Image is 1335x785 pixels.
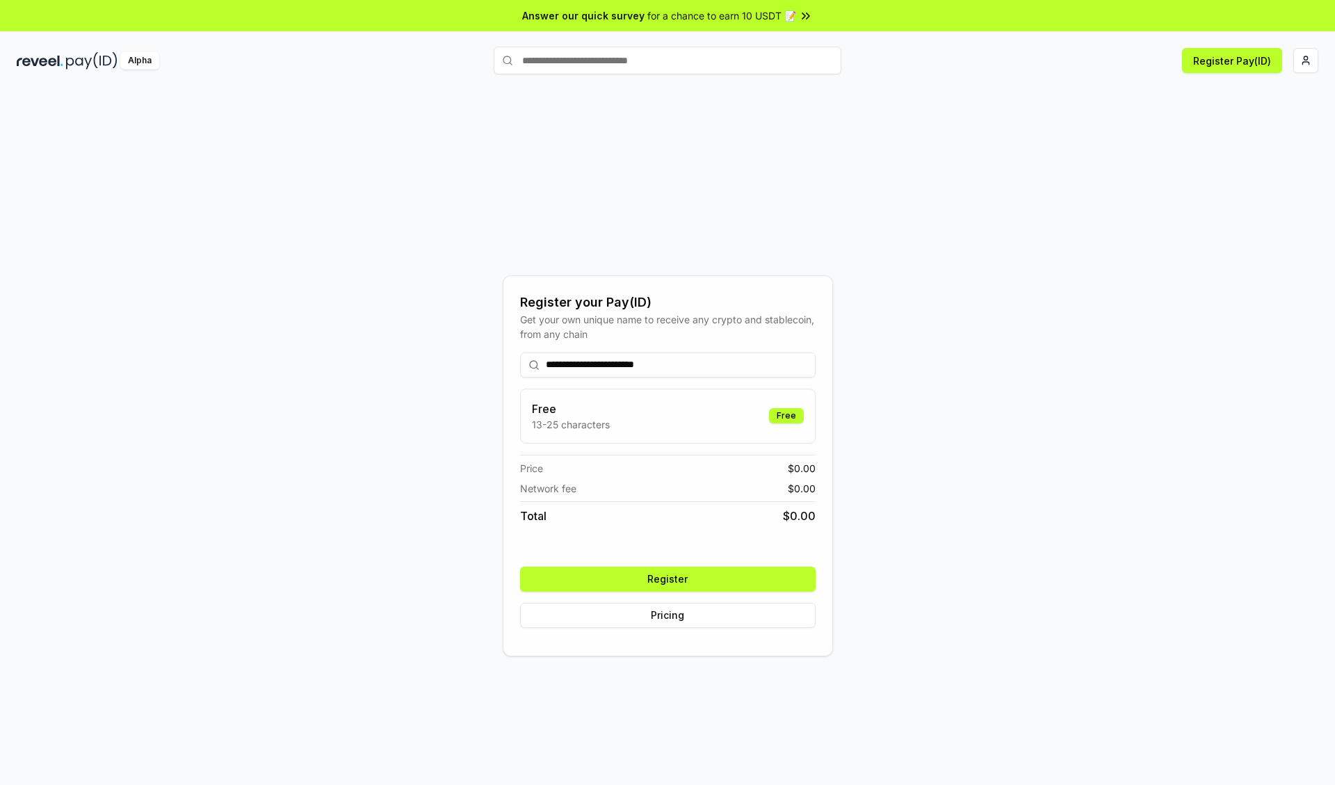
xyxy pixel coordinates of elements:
[120,52,159,70] div: Alpha
[532,417,610,432] p: 13-25 characters
[520,603,816,628] button: Pricing
[647,8,796,23] span: for a chance to earn 10 USDT 📝
[522,8,645,23] span: Answer our quick survey
[783,508,816,524] span: $ 0.00
[66,52,118,70] img: pay_id
[520,567,816,592] button: Register
[788,481,816,496] span: $ 0.00
[520,461,543,476] span: Price
[1182,48,1282,73] button: Register Pay(ID)
[17,52,63,70] img: reveel_dark
[532,400,610,417] h3: Free
[520,481,576,496] span: Network fee
[520,312,816,341] div: Get your own unique name to receive any crypto and stablecoin, from any chain
[788,461,816,476] span: $ 0.00
[769,408,804,423] div: Free
[520,508,547,524] span: Total
[520,293,816,312] div: Register your Pay(ID)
